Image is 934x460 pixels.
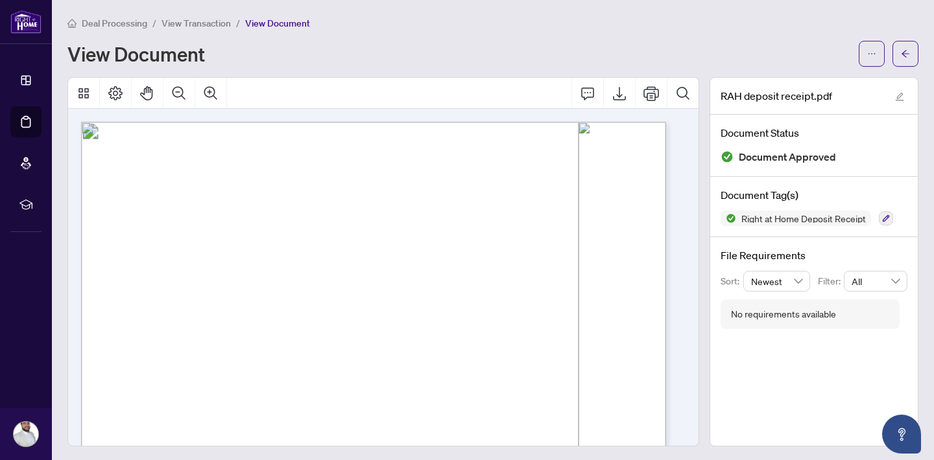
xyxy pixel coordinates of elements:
[721,247,907,263] h4: File Requirements
[721,125,907,141] h4: Document Status
[236,16,240,30] li: /
[731,307,836,321] div: No requirements available
[736,214,871,223] span: Right at Home Deposit Receipt
[852,271,900,291] span: All
[82,17,147,29] span: Deal Processing
[721,150,734,163] img: Document Status
[245,17,310,29] span: View Document
[895,92,904,101] span: edit
[721,211,736,226] img: Status Icon
[739,148,836,166] span: Document Approved
[152,16,156,30] li: /
[867,49,876,58] span: ellipsis
[162,17,231,29] span: View Transaction
[67,19,77,28] span: home
[67,43,205,64] h1: View Document
[10,10,42,34] img: logo
[721,88,832,104] span: RAH deposit receipt.pdf
[721,187,907,203] h4: Document Tag(s)
[14,422,38,446] img: Profile Icon
[901,49,910,58] span: arrow-left
[882,415,921,454] button: Open asap
[751,271,803,291] span: Newest
[818,274,844,288] p: Filter:
[721,274,743,288] p: Sort:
